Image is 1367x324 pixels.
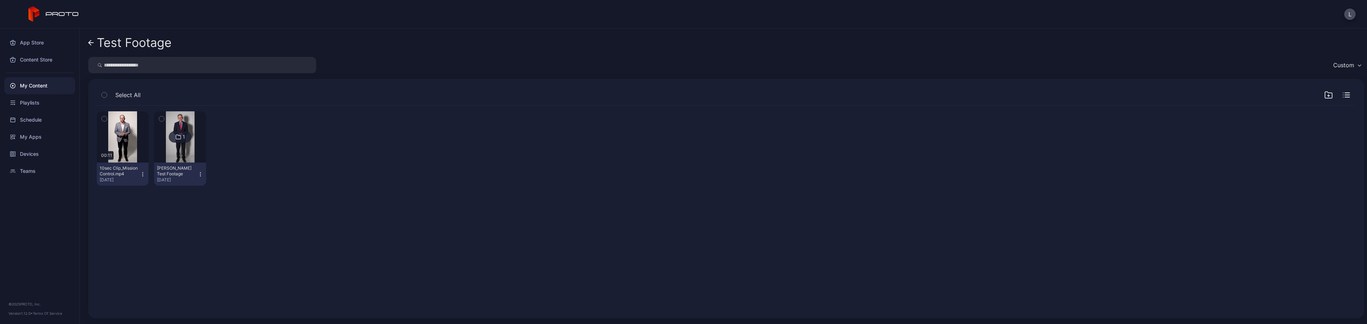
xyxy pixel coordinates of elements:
button: Custom [1330,57,1364,73]
a: Test Footage [88,34,172,51]
a: Playlists [4,94,75,111]
button: [PERSON_NAME] Test Footage[DATE] [154,163,206,186]
div: Custom [1333,62,1354,69]
div: 10sec Clip_Mission Control.mp4 [100,165,139,177]
div: [DATE] [100,177,140,183]
a: Content Store [4,51,75,68]
button: 10sec Clip_Mission Control.mp4[DATE] [97,163,148,186]
div: [DATE] [157,177,197,183]
div: Will Morris Test Footage [157,165,196,177]
div: 1 [183,134,185,140]
button: L [1344,9,1356,20]
div: © 2025 PROTO, Inc. [9,301,71,307]
div: Test Footage [97,36,172,49]
span: Select All [115,91,141,99]
a: Devices [4,145,75,163]
a: My Apps [4,128,75,145]
a: My Content [4,77,75,94]
a: Schedule [4,111,75,128]
span: Version 1.12.0 • [9,311,33,315]
a: Terms Of Service [33,311,62,315]
a: App Store [4,34,75,51]
a: Teams [4,163,75,180]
